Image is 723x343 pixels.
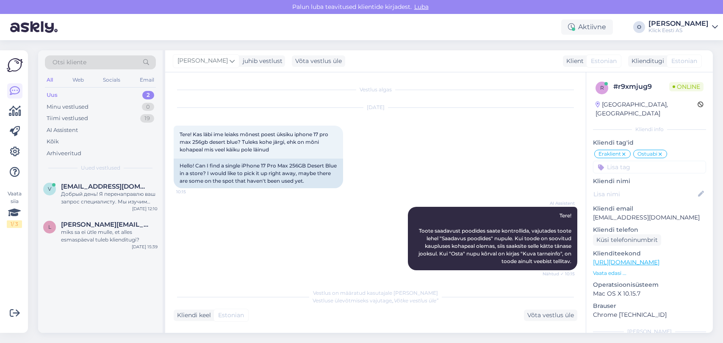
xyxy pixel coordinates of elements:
[140,114,154,123] div: 19
[313,290,438,296] span: Vestlus on määratud kasutajale [PERSON_NAME]
[648,20,709,27] div: [PERSON_NAME]
[61,190,158,206] div: Добрый день! Я перенаправлю ваш запрос специалисту. Мы изучим информацию и сообщим вам как можно ...
[543,271,575,277] span: Nähtud ✓ 10:15
[53,58,86,67] span: Otsi kliente
[591,57,617,66] span: Estonian
[81,164,120,172] span: Uued vestlused
[648,20,718,34] a: [PERSON_NAME]Klick Eesti AS
[142,91,154,99] div: 2
[239,57,283,66] div: juhib vestlust
[593,213,706,222] p: [EMAIL_ADDRESS][DOMAIN_NAME]
[563,57,584,66] div: Klient
[524,310,577,321] div: Võta vestlus üle
[412,3,431,11] span: Luba
[561,19,613,35] div: Aktiivne
[45,74,55,85] div: All
[47,103,89,111] div: Minu vestlused
[176,189,208,195] span: 10:15
[47,91,58,99] div: Uus
[637,151,657,156] span: Ostuabi
[593,302,706,310] p: Brauser
[593,225,706,234] p: Kliendi telefon
[669,82,704,91] span: Online
[628,57,664,66] div: Klienditugi
[47,149,81,158] div: Arhiveeritud
[61,183,149,190] span: veta@veta.ee
[593,138,706,147] p: Kliendi tag'id
[593,289,706,298] p: Mac OS X 10.15.7
[593,249,706,258] p: Klienditeekond
[648,27,709,34] div: Klick Eesti AS
[313,297,438,304] span: Vestluse ülevõtmiseks vajutage
[600,85,604,91] span: r
[593,280,706,289] p: Operatsioonisüsteem
[48,224,51,230] span: l
[48,186,51,192] span: v
[132,244,158,250] div: [DATE] 15:39
[7,57,23,73] img: Askly Logo
[174,86,577,93] div: Vestlus algas
[593,189,696,199] input: Lisa nimi
[61,221,149,228] span: lauri@uusmaa.ee
[418,212,573,264] span: Tere! Toote saadavust poodides saate kontrollida, vajutades toote lehel "Saadavus poodides" nupul...
[671,57,697,66] span: Estonian
[613,82,669,92] div: # r9xmjug9
[7,190,22,228] div: Vaata siia
[593,234,661,246] div: Küsi telefoninumbrit
[596,100,698,118] div: [GEOGRAPHIC_DATA], [GEOGRAPHIC_DATA]
[61,228,158,244] div: miks sa ei ütle mulle, et alles esmaspäeval tuleb klienditugi?
[593,161,706,173] input: Lisa tag
[174,159,343,188] div: Hello! Can I find a single iPhone 17 Pro Max 256GB Desert Blue in a store? I would like to pick i...
[71,74,86,85] div: Web
[598,151,621,156] span: Eraklient
[47,126,78,134] div: AI Assistent
[218,311,244,320] span: Estonian
[47,114,88,123] div: Tiimi vestlused
[292,55,345,67] div: Võta vestlus üle
[132,206,158,212] div: [DATE] 12:10
[174,104,577,111] div: [DATE]
[7,220,22,228] div: 1 / 3
[593,258,659,266] a: [URL][DOMAIN_NAME]
[180,131,330,153] span: Tere! Kas läbi ime leiaks mõnest poest üksiku iphone 17 pro max 256gb desert blue? Tuleks kohe jä...
[47,137,59,146] div: Kõik
[593,328,706,335] div: [PERSON_NAME]
[543,200,575,206] span: AI Assistent
[593,269,706,277] p: Vaata edasi ...
[593,310,706,319] p: Chrome [TECHNICAL_ID]
[177,56,228,66] span: [PERSON_NAME]
[392,297,438,304] i: „Võtke vestlus üle”
[593,126,706,133] div: Kliendi info
[593,177,706,186] p: Kliendi nimi
[593,204,706,213] p: Kliendi email
[138,74,156,85] div: Email
[633,21,645,33] div: O
[101,74,122,85] div: Socials
[142,103,154,111] div: 0
[174,311,211,320] div: Kliendi keel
